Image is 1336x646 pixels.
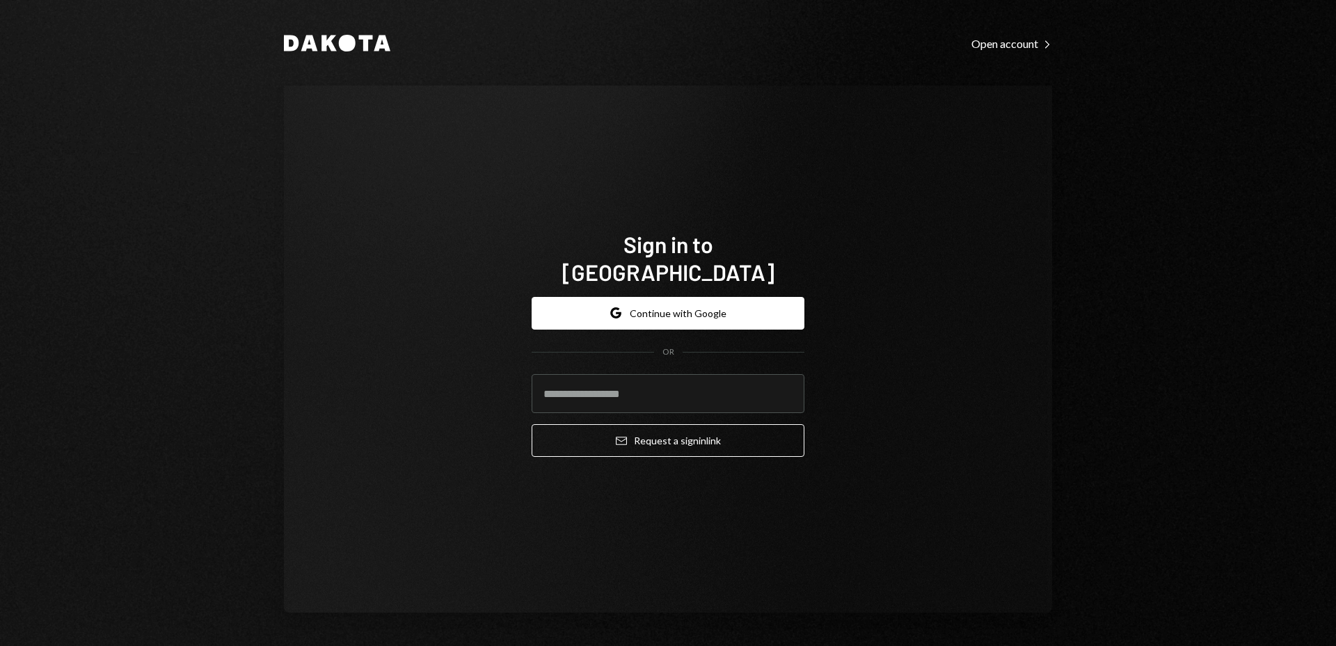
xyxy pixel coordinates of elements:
[971,35,1052,51] a: Open account
[662,346,674,358] div: OR
[532,424,804,457] button: Request a signinlink
[971,37,1052,51] div: Open account
[532,297,804,330] button: Continue with Google
[532,230,804,286] h1: Sign in to [GEOGRAPHIC_DATA]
